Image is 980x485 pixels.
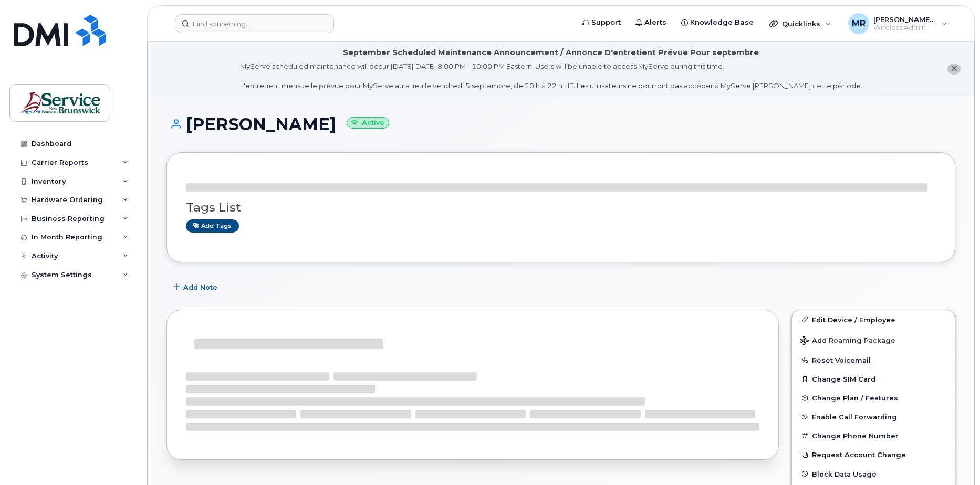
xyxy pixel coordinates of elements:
button: Enable Call Forwarding [792,407,955,426]
span: Add Roaming Package [800,336,895,346]
button: Change Phone Number [792,426,955,445]
button: Add Roaming Package [792,329,955,351]
span: Change Plan / Features [812,394,898,402]
button: Reset Voicemail [792,351,955,370]
span: Enable Call Forwarding [812,413,897,421]
h1: [PERSON_NAME] [166,115,955,133]
a: Edit Device / Employee [792,310,955,329]
small: Active [347,117,389,129]
h3: Tags List [186,201,936,214]
button: Change SIM Card [792,370,955,388]
div: MyServe scheduled maintenance will occur [DATE][DATE] 8:00 PM - 10:00 PM Eastern. Users will be u... [240,61,862,91]
div: September Scheduled Maintenance Announcement / Annonce D'entretient Prévue Pour septembre [343,47,759,58]
button: Block Data Usage [792,465,955,483]
span: Add Note [183,282,217,292]
a: Add tags [186,219,239,233]
button: close notification [947,64,961,75]
button: Add Note [166,278,226,297]
button: Change Plan / Features [792,388,955,407]
button: Request Account Change [792,445,955,464]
